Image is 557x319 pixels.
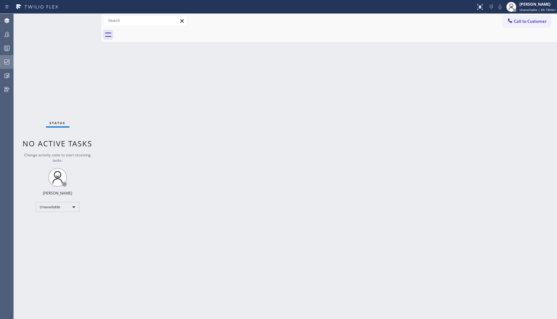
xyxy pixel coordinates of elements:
[24,152,91,163] span: Change activity state to start receiving tasks.
[36,202,79,212] div: Unavailable
[503,15,551,27] button: Call to Customer
[50,121,66,125] span: Status
[23,138,93,149] span: No active tasks
[496,3,504,11] button: Mute
[104,16,187,26] input: Search
[519,2,555,7] div: [PERSON_NAME]
[519,8,555,12] span: Unavailable | 6h 18min
[514,18,547,24] span: Call to Customer
[43,190,72,196] div: [PERSON_NAME]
